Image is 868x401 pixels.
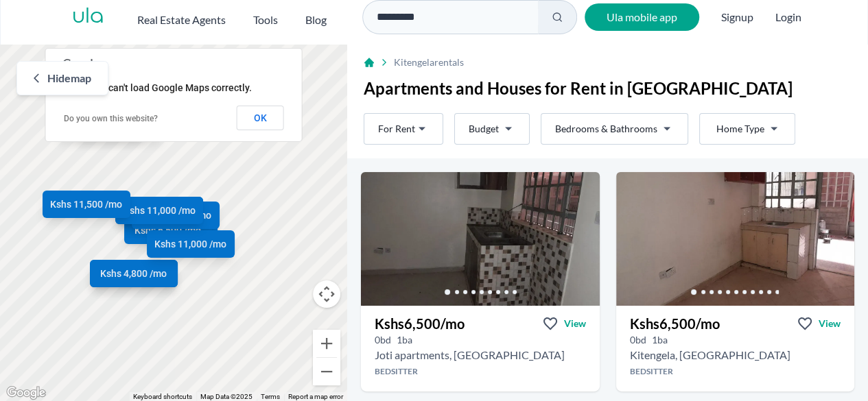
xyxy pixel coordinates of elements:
span: Hide map [47,70,91,86]
button: Map camera controls [313,280,340,308]
span: Map Data ©2025 [200,393,253,400]
a: Kshs 11,000 /mo [115,197,203,225]
button: Home Type [699,113,795,145]
span: Budget [469,122,499,136]
span: Kshs 6,500 /mo [134,223,201,237]
a: Blog [305,6,327,28]
h4: Bedsitter [616,366,855,377]
span: Bedrooms & Bathrooms [555,122,657,136]
h2: Blog [305,12,327,28]
span: View [564,317,586,330]
a: Kshs 11,000 /mo [147,230,235,258]
h4: Bedsitter [361,366,600,377]
button: OK [237,106,284,130]
h5: 1 bathrooms [397,333,412,347]
span: This page can't load Google Maps correctly. [63,82,252,93]
a: Kshs 4,800 /mo [90,260,178,288]
span: Kshs 11,000 /mo [124,204,196,218]
nav: Main [137,6,354,28]
a: Kshs6,500/moViewView property in detail0bd 1ba Joti apartments, [GEOGRAPHIC_DATA]Bedsitter [361,306,600,391]
span: View [819,317,841,330]
img: Bedsitter for rent - Kshs 6,500/mo - in Kitengela around Joti apartments, Kitengela, Kenya, Kajia... [361,172,600,306]
span: Kitengela rentals [394,56,464,69]
h2: Bedsitter for rent in Kitengela - Kshs 6,500/mo -Joti apartments, Kitengela, Kenya, Kajiado Count... [375,347,565,363]
button: Budget [454,113,530,145]
span: For Rent [378,122,415,136]
button: Tools [253,6,278,28]
h2: Tools [253,12,278,28]
button: Real Estate Agents [137,6,226,28]
h5: 0 bedrooms [375,333,391,347]
a: Kshs6,500/moViewView property in detail0bd 1ba Kitengela, [GEOGRAPHIC_DATA]Bedsitter [616,306,855,391]
span: Signup [721,3,753,31]
button: For Rent [364,113,443,145]
a: Terms (opens in new tab) [261,393,280,400]
button: Zoom out [313,358,340,385]
button: Bedrooms & Bathrooms [541,113,688,145]
a: Kshs 11,500 /mo [43,191,130,218]
a: Ula mobile app [585,3,699,31]
a: Report a map error [288,393,343,400]
h2: Bedsitter for rent in Kitengela - Kshs 6,500/mo -Nana Apartments, Kitengela, Kenya, Kajiado Count... [630,347,790,363]
span: Kshs 11,500 /mo [50,197,122,211]
h1: Apartments and Houses for Rent in [GEOGRAPHIC_DATA] [364,77,852,99]
button: Zoom in [313,330,340,357]
h5: 1 bathrooms [652,333,668,347]
span: Home Type [716,122,764,136]
a: Do you own this website? [64,114,158,123]
h3: Kshs 6,500 /mo [375,314,465,333]
span: Kshs 4,800 /mo [100,267,167,281]
h5: 0 bedrooms [630,333,646,347]
button: Login [775,9,801,25]
span: Kshs 11,000 /mo [154,237,226,251]
img: Bedsitter for rent - Kshs 6,500/mo - in Kitengela Nana Apartments, Kitengela, Kenya, Kajiado Coun... [616,172,855,306]
a: ula [72,5,104,29]
a: Kshs 6,500 /mo [124,217,212,244]
h3: Kshs 6,500 /mo [630,314,720,333]
h2: Real Estate Agents [137,12,226,28]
